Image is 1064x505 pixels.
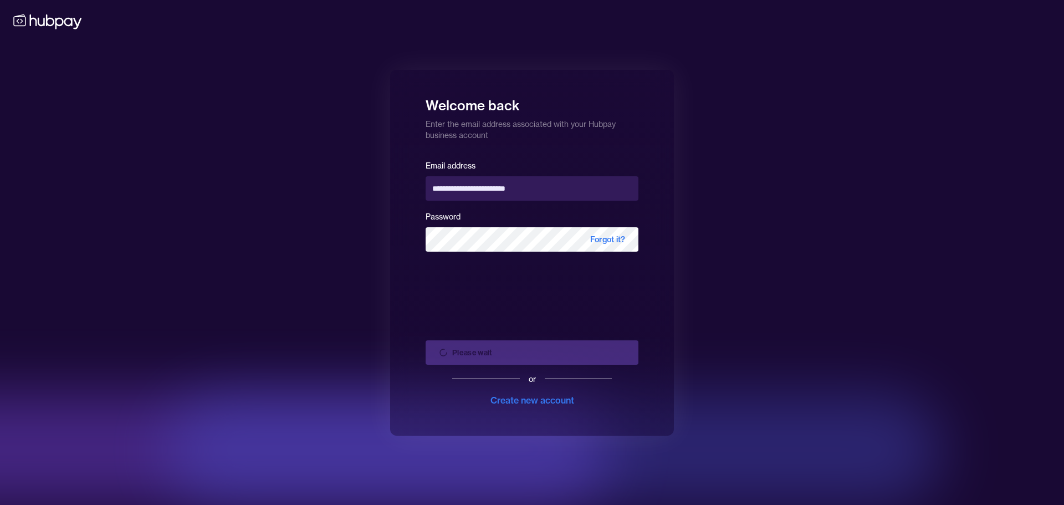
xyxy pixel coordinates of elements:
label: Password [426,212,461,222]
label: Email address [426,161,475,171]
div: Create new account [490,394,574,407]
h1: Welcome back [426,90,638,114]
p: Enter the email address associated with your Hubpay business account [426,114,638,141]
div: or [529,374,536,385]
span: Forgot it? [577,227,638,252]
